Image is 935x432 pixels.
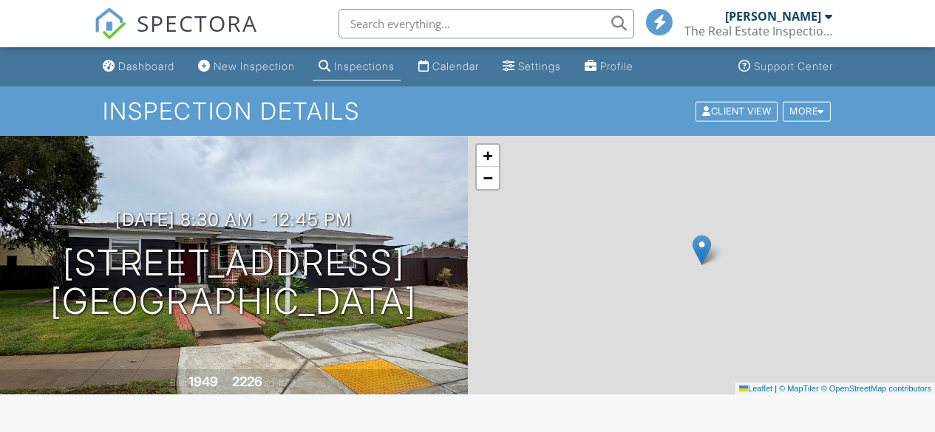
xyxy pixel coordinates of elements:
a: Inspections [313,53,401,80]
div: Settings [518,60,561,72]
a: © OpenStreetMap contributors [821,384,931,393]
a: Support Center [732,53,839,80]
div: Support Center [754,60,833,72]
div: Dashboard [118,60,174,72]
div: 2226 [232,374,262,389]
div: Profile [600,60,633,72]
a: Calendar [412,53,485,80]
span: SPECTORA [137,7,258,38]
div: [PERSON_NAME] [725,9,821,24]
a: Leaflet [739,384,772,393]
h3: [DATE] 8:30 am - 12:45 pm [115,210,352,230]
a: SPECTORA [94,20,258,51]
span: + [483,146,492,165]
a: New Inspection [192,53,301,80]
div: Inspections [334,60,395,72]
h1: Inspection Details [103,98,832,124]
img: Marker [693,235,711,265]
a: Profile [579,53,639,80]
div: More [783,101,831,121]
div: Calendar [432,60,479,72]
input: Search everything... [339,9,634,38]
a: Dashboard [97,53,180,80]
span: | [775,384,777,393]
a: Client View [694,105,781,116]
div: 1949 [188,374,218,389]
div: Client View [696,101,778,121]
h1: [STREET_ADDRESS] [GEOGRAPHIC_DATA] [50,244,417,322]
span: − [483,168,492,187]
img: The Best Home Inspection Software - Spectora [94,7,126,40]
span: Built [170,377,186,388]
a: Settings [497,53,567,80]
span: sq. ft. [265,377,285,388]
a: © MapTiler [779,384,819,393]
a: Zoom in [477,145,499,167]
div: New Inspection [214,60,295,72]
div: The Real Estate Inspection Company [684,24,832,38]
a: Zoom out [477,167,499,189]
